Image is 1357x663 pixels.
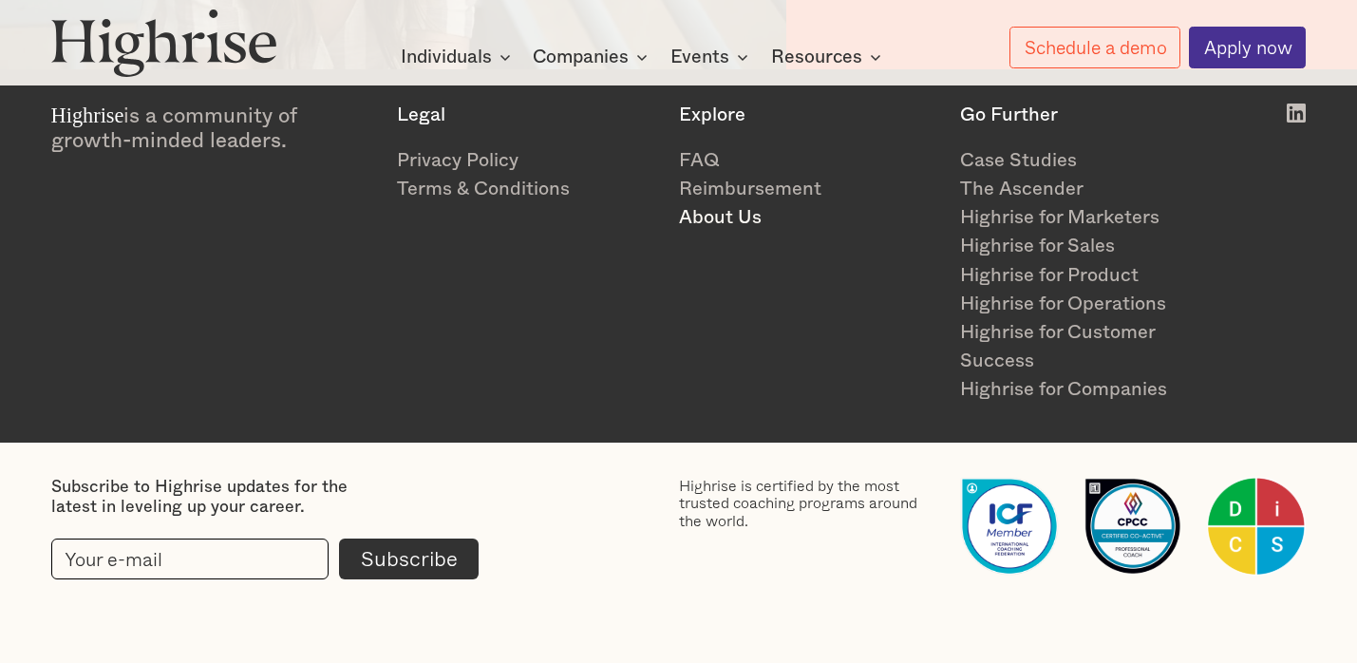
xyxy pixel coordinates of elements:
div: Highrise is certified by the most trusted coaching programs around the world. [679,477,939,531]
div: Individuals [401,46,517,68]
div: Individuals [401,46,492,68]
div: Go Further [960,104,1220,126]
a: Highrise for Product [960,261,1220,290]
a: Highrise for Companies [960,375,1220,404]
a: Highrise for Operations [960,290,1220,318]
a: Case Studies [960,146,1220,175]
a: Highrise for Sales [960,232,1220,260]
a: Highrise for Customer Success [960,318,1220,375]
div: Resources [771,46,862,68]
a: Highrise for Marketers [960,203,1220,232]
img: White LinkedIn logo [1287,104,1306,123]
a: Schedule a demo [1009,27,1180,67]
form: current-footer-subscribe-form [51,539,479,579]
div: Companies [533,46,629,68]
div: Resources [771,46,887,68]
div: Companies [533,46,653,68]
a: Reimbursement [679,175,939,203]
a: The Ascender [960,175,1220,203]
img: Highrise logo [51,9,278,77]
div: Events [670,46,729,68]
a: Apply now [1189,27,1306,68]
div: Explore [679,104,939,126]
a: Terms & Conditions [397,175,657,203]
span: Highrise [51,104,124,127]
input: Your e-mail [51,539,329,579]
div: Events [670,46,754,68]
a: Privacy Policy [397,146,657,175]
div: Legal [397,104,657,126]
input: Subscribe [339,539,479,579]
div: is a community of growth-minded leaders. [51,104,376,154]
div: Subscribe to Highrise updates for the latest in leveling up your career. [51,477,390,518]
a: About Us [679,203,939,232]
a: FAQ [679,146,939,175]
